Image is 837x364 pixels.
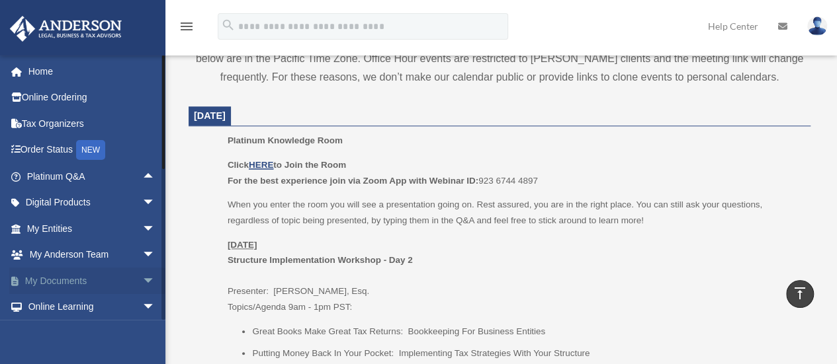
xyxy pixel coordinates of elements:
[221,18,236,32] i: search
[792,285,808,301] i: vertical_align_top
[252,324,801,340] li: Great Books Make Great Tax Returns: Bookkeeping For Business Entities
[9,85,175,111] a: Online Ordering
[228,255,413,265] b: Structure Implementation Workshop - Day 2
[228,237,801,315] p: Presenter: [PERSON_NAME], Esq. Topics/Agenda 9am - 1pm PST:
[9,215,175,242] a: My Entitiesarrow_drop_down
[9,137,175,164] a: Order StatusNEW
[786,280,814,308] a: vertical_align_top
[142,190,169,217] span: arrow_drop_down
[9,58,175,85] a: Home
[228,240,257,250] u: [DATE]
[9,294,175,320] a: Online Learningarrow_drop_down
[142,242,169,269] span: arrow_drop_down
[179,23,195,34] a: menu
[228,197,801,228] p: When you enter the room you will see a presentation going on. Rest assured, you are in the right ...
[6,16,126,42] img: Anderson Advisors Platinum Portal
[249,160,273,170] a: HERE
[76,140,105,160] div: NEW
[228,176,478,186] b: For the best experience join via Zoom App with Webinar ID:
[142,163,169,190] span: arrow_drop_up
[194,110,226,121] span: [DATE]
[179,18,195,34] i: menu
[142,294,169,321] span: arrow_drop_down
[9,268,175,294] a: My Documentsarrow_drop_down
[228,135,343,145] span: Platinum Knowledge Room
[252,346,801,361] li: Putting Money Back In Your Pocket: Implementing Tax Strategies With Your Structure
[142,268,169,295] span: arrow_drop_down
[142,215,169,242] span: arrow_drop_down
[9,110,175,137] a: Tax Organizers
[9,242,175,268] a: My Anderson Teamarrow_drop_down
[9,163,175,190] a: Platinum Q&Aarrow_drop_up
[228,157,801,188] p: 923 6744 4897
[9,190,175,216] a: Digital Productsarrow_drop_down
[228,160,346,170] b: Click to Join the Room
[807,17,827,36] img: User Pic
